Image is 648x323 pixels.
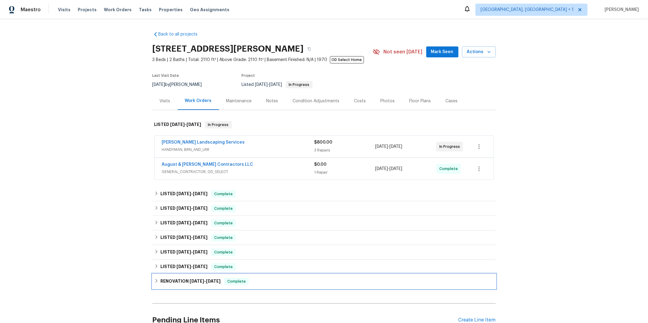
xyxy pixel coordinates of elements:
[446,98,458,104] div: Cases
[162,147,314,153] span: HANDYMAN, BRN_AND_LRR
[177,250,191,254] span: [DATE]
[153,201,496,216] div: LISTED [DATE]-[DATE]Complete
[153,81,209,88] div: by [PERSON_NAME]
[159,7,183,13] span: Properties
[160,234,207,241] h6: LISTED
[330,56,364,63] span: OD Select Home
[212,264,235,270] span: Complete
[431,48,454,56] span: Mark Seen
[225,278,248,284] span: Complete
[177,235,207,240] span: -
[177,221,191,225] span: [DATE]
[439,166,460,172] span: Complete
[375,167,388,171] span: [DATE]
[162,162,253,167] a: August & [PERSON_NAME] Contractors LLC
[255,83,268,87] span: [DATE]
[139,8,152,12] span: Tasks
[193,206,207,210] span: [DATE]
[162,169,314,175] span: GENERAL_CONTRACTOR, OD_SELECT
[187,122,201,127] span: [DATE]
[58,7,70,13] span: Visits
[153,57,373,63] span: 3 Beds | 2 Baths | Total: 2110 ft² | Above Grade: 2110 ft² | Basement Finished: N/A | 1970
[481,7,574,13] span: [GEOGRAPHIC_DATA], [GEOGRAPHIC_DATA] + 1
[212,249,235,255] span: Complete
[286,83,312,87] span: In Progress
[177,206,191,210] span: [DATE]
[384,49,423,55] span: Not seen [DATE]
[153,31,211,37] a: Back to all projects
[153,230,496,245] div: LISTED [DATE]-[DATE]Complete
[185,98,212,104] div: Work Orders
[354,98,366,104] div: Costs
[255,83,282,87] span: -
[293,98,340,104] div: Condition Adjustments
[153,83,165,87] span: [DATE]
[375,144,402,150] span: -
[104,7,132,13] span: Work Orders
[153,74,179,77] span: Last Visit Date
[314,162,327,167] span: $0.00
[154,121,201,128] h6: LISTED
[160,249,207,256] h6: LISTED
[375,144,388,149] span: [DATE]
[458,317,496,323] div: Create Line Item
[177,221,207,225] span: -
[177,206,207,210] span: -
[170,122,201,127] span: -
[193,235,207,240] span: [DATE]
[153,115,496,134] div: LISTED [DATE]-[DATE]In Progress
[160,278,221,285] h6: RENOVATION
[314,169,375,175] div: 1 Repair
[177,192,191,196] span: [DATE]
[266,98,278,104] div: Notes
[153,274,496,289] div: RENOVATION [DATE]-[DATE]Complete
[160,205,207,212] h6: LISTED
[78,7,97,13] span: Projects
[170,122,185,127] span: [DATE]
[426,46,458,58] button: Mark Seen
[193,250,207,254] span: [DATE]
[381,98,395,104] div: Photos
[410,98,431,104] div: Floor Plans
[242,74,255,77] span: Project
[467,48,491,56] span: Actions
[269,83,282,87] span: [DATE]
[160,219,207,227] h6: LISTED
[242,83,313,87] span: Listed
[375,166,402,172] span: -
[212,206,235,212] span: Complete
[153,46,304,52] h2: [STREET_ADDRESS][PERSON_NAME]
[160,190,207,198] h6: LISTED
[177,192,207,196] span: -
[193,221,207,225] span: [DATE]
[177,264,207,269] span: -
[177,235,191,240] span: [DATE]
[190,279,204,283] span: [DATE]
[193,192,207,196] span: [DATE]
[190,279,221,283] span: -
[304,43,315,54] button: Copy Address
[160,98,170,104] div: Visits
[462,46,496,58] button: Actions
[153,260,496,274] div: LISTED [DATE]-[DATE]Complete
[226,98,252,104] div: Maintenance
[314,140,333,144] span: $800.00
[602,7,639,13] span: [PERSON_NAME]
[439,144,462,150] span: In Progress
[206,279,221,283] span: [DATE]
[389,144,402,149] span: [DATE]
[212,220,235,226] span: Complete
[21,7,41,13] span: Maestro
[212,191,235,197] span: Complete
[153,187,496,201] div: LISTED [DATE]-[DATE]Complete
[160,263,207,270] h6: LISTED
[193,264,207,269] span: [DATE]
[177,264,191,269] span: [DATE]
[206,122,231,128] span: In Progress
[177,250,207,254] span: -
[153,245,496,260] div: LISTED [DATE]-[DATE]Complete
[153,216,496,230] div: LISTED [DATE]-[DATE]Complete
[212,235,235,241] span: Complete
[162,140,245,144] a: [PERSON_NAME] Landscaping Services
[314,147,375,153] div: 3 Repairs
